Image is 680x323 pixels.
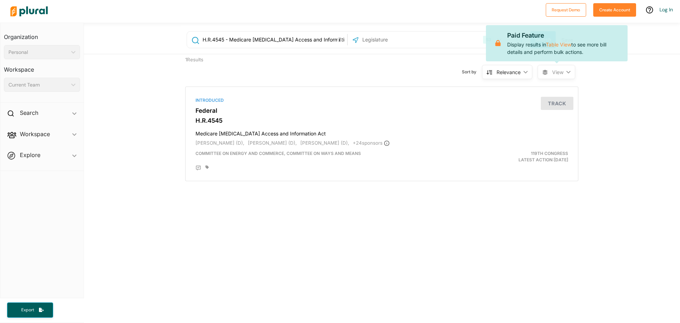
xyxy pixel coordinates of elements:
[462,69,482,75] span: Sort by
[4,59,80,75] h3: Workspace
[336,37,343,43] div: Tooltip anchor
[531,151,568,156] span: 119th Congress
[546,3,586,17] button: Request Demo
[546,6,586,13] a: Request Demo
[497,68,521,76] div: Relevance
[16,307,39,313] span: Export
[546,41,571,48] a: Table View
[195,117,568,124] h3: H.R.4545
[541,97,573,110] button: Track
[7,302,53,318] button: Export
[195,140,244,146] span: [PERSON_NAME] (D),
[180,54,281,81] div: 1 Results
[205,165,209,169] div: Add tags
[195,97,568,104] div: Introduced
[4,27,80,42] h3: Organization
[300,140,349,146] span: [PERSON_NAME] (D),
[507,31,622,56] p: Display results in to see more bill details and perform bulk actions.
[8,81,68,89] div: Current Team
[480,33,506,46] button: 53
[507,31,622,40] p: Paid Feature
[593,6,636,13] a: Create Account
[202,33,345,46] input: Enter keywords, bill # or legislator name
[362,33,437,46] input: Legislature
[195,151,361,156] span: Committee on Energy and Commerce, Committee on Ways and Means
[483,36,494,44] div: 53
[659,6,673,13] a: Log In
[195,165,201,171] div: Add Position Statement
[593,3,636,17] button: Create Account
[552,68,563,76] span: View
[20,109,38,117] h2: Search
[195,107,568,114] h3: Federal
[195,127,568,137] h4: Medicare [MEDICAL_DATA] Access and Information Act
[446,150,574,163] div: Latest Action: [DATE]
[8,49,68,56] div: Personal
[248,140,297,146] span: [PERSON_NAME] (D),
[353,140,390,146] span: + 24 sponsor s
